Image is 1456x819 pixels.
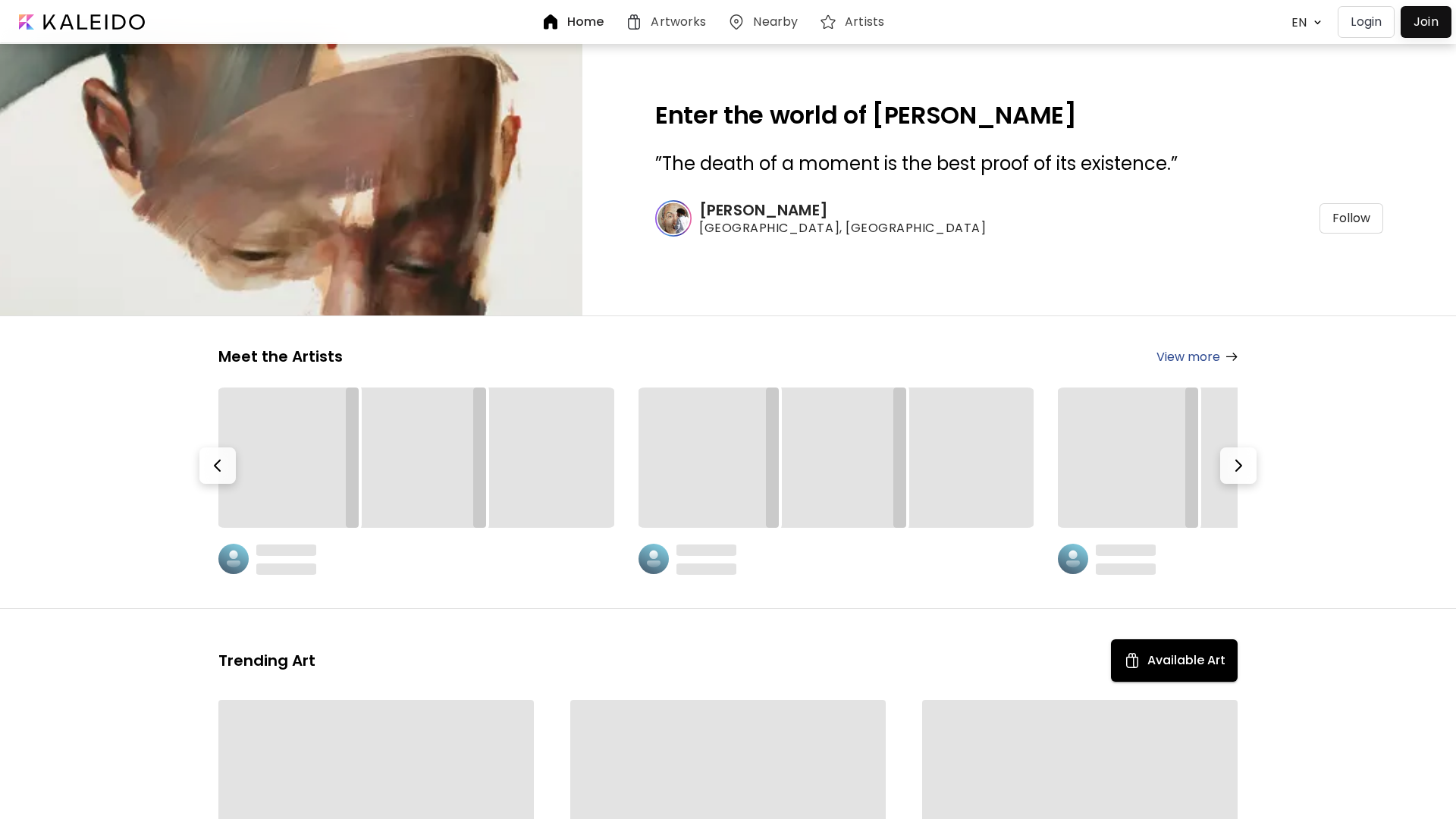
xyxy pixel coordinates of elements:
[1226,353,1238,361] img: arrow-right
[699,220,1013,237] span: [GEOGRAPHIC_DATA], [GEOGRAPHIC_DATA]
[699,200,1013,220] h6: [PERSON_NAME]
[1310,15,1326,30] img: arrow down
[567,16,604,28] h6: Home
[727,13,804,31] a: Nearby
[1401,6,1451,38] a: Join
[655,200,1383,237] a: [PERSON_NAME][GEOGRAPHIC_DATA], [GEOGRAPHIC_DATA]Follow
[1147,651,1225,670] h5: Available Art
[541,13,610,31] a: Home
[655,103,1383,127] h2: Enter the world of [PERSON_NAME]
[845,16,884,28] h6: Artists
[1319,203,1383,234] div: Follow
[1284,9,1310,36] div: EN
[1111,639,1238,682] button: Available ArtAvailable Art
[1332,211,1370,226] span: Follow
[218,347,343,366] h5: Meet the Artists
[1351,13,1382,31] p: Login
[662,151,1171,176] span: The death of a moment is the best proof of its existence.
[209,457,227,475] img: Prev-button
[625,13,712,31] a: Artworks
[753,16,798,28] h6: Nearby
[199,447,236,484] button: Prev-button
[1220,447,1257,484] button: Next-button
[1229,457,1247,475] img: Next-button
[651,16,706,28] h6: Artworks
[1156,347,1238,366] a: View more
[1338,6,1401,38] a: Login
[819,13,890,31] a: Artists
[655,152,1383,176] h3: ” ”
[218,651,315,670] h5: Trending Art
[1338,6,1395,38] button: Login
[1123,651,1141,670] img: Available Art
